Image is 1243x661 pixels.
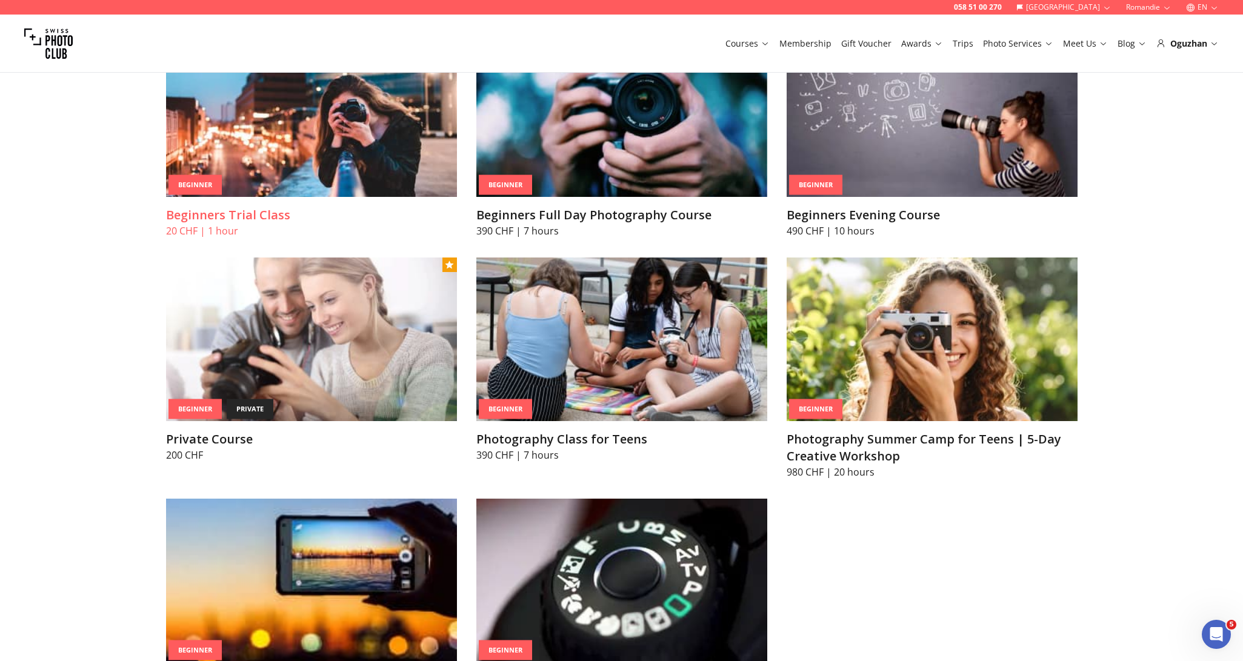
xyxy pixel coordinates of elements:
div: Beginner [168,399,222,419]
button: Membership [775,35,836,52]
img: Beginners Evening Course [787,33,1078,197]
div: Oguzhan [1156,38,1219,50]
a: Beginners Trial ClassBeginnerBeginners Trial Class20 CHF | 1 hour [166,33,457,238]
button: Blog [1113,35,1151,52]
div: Beginner [168,175,222,195]
img: Beginners Full Day Photography Course [476,33,767,197]
img: Private Course [166,257,457,421]
button: Gift Voucher [836,35,896,52]
a: Photo Services [983,38,1053,50]
div: private [227,399,273,419]
h3: Beginners Trial Class [166,207,457,224]
button: Meet Us [1058,35,1113,52]
a: Membership [779,38,831,50]
button: Courses [721,35,775,52]
a: Gift Voucher [841,38,891,50]
div: Beginner [789,175,842,195]
a: Trips [953,38,973,50]
a: Beginners Evening CourseBeginnerBeginners Evening Course490 CHF | 10 hours [787,33,1078,238]
div: Beginner [168,640,222,660]
p: 200 CHF [166,448,457,462]
a: Awards [901,38,943,50]
p: 980 CHF | 20 hours [787,465,1078,479]
img: Photography Summer Camp for Teens | 5-Day Creative Workshop [787,257,1078,421]
h3: Photography Summer Camp for Teens | 5-Day Creative Workshop [787,431,1078,465]
iframe: Intercom live chat [1202,620,1231,649]
a: Blog [1118,38,1147,50]
h3: Photography Class for Teens [476,431,767,448]
p: 390 CHF | 7 hours [476,224,767,238]
div: Beginner [479,175,532,195]
button: Awards [896,35,948,52]
p: 390 CHF | 7 hours [476,448,767,462]
a: Courses [725,38,770,50]
a: Photography Class for TeensBeginnerPhotography Class for Teens390 CHF | 7 hours [476,257,767,462]
div: Beginner [479,640,532,660]
div: Beginner [789,399,842,419]
button: Photo Services [978,35,1058,52]
h3: Beginners Full Day Photography Course [476,207,767,224]
button: Trips [948,35,978,52]
a: Private CourseBeginnerprivatePrivate Course200 CHF [166,257,457,462]
img: Swiss photo club [24,19,73,68]
p: 20 CHF | 1 hour [166,224,457,238]
img: Photography Class for Teens [476,257,767,421]
h3: Private Course [166,431,457,448]
a: Meet Us [1063,38,1108,50]
div: Beginner [479,399,532,419]
a: Photography Summer Camp for Teens | 5-Day Creative WorkshopBeginnerPhotography Summer Camp for Te... [787,257,1078,479]
h3: Beginners Evening Course [787,207,1078,224]
span: 5 [1227,620,1236,629]
a: Beginners Full Day Photography CourseBeginnerBeginners Full Day Photography Course390 CHF | 7 hours [476,33,767,238]
p: 490 CHF | 10 hours [787,224,1078,238]
a: 058 51 00 270 [954,2,1002,12]
img: Beginners Trial Class [166,33,457,197]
